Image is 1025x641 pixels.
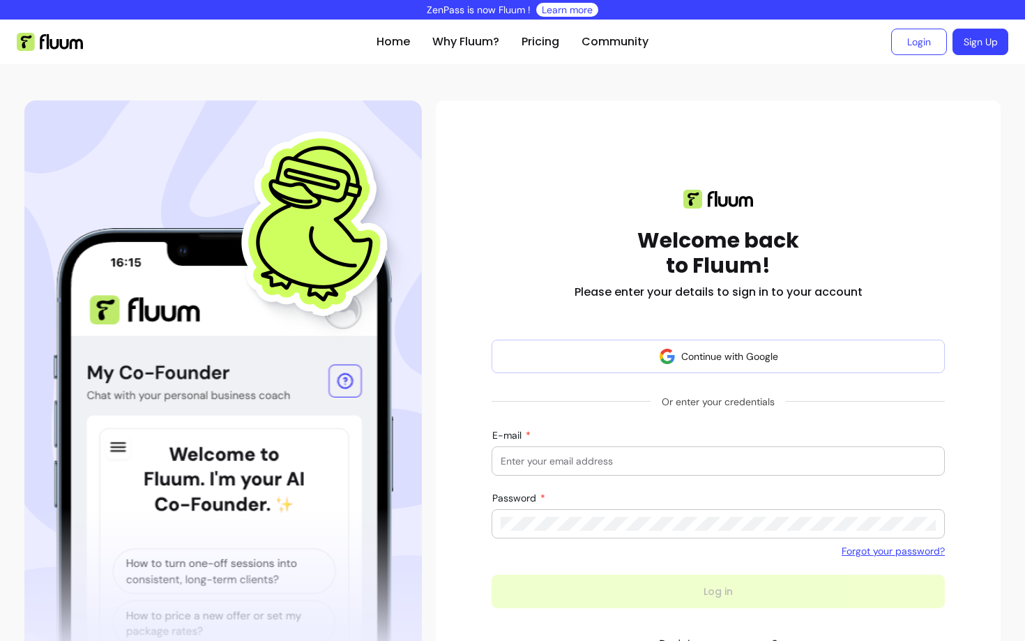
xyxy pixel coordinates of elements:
[501,517,936,531] input: Password
[492,492,539,504] span: Password
[522,33,559,50] a: Pricing
[501,454,936,468] input: E-mail
[891,29,947,55] a: Login
[637,228,799,278] h1: Welcome back to Fluum!
[842,544,945,558] a: Forgot your password?
[542,3,593,17] a: Learn more
[492,429,524,442] span: E-mail
[427,3,531,17] p: ZenPass is now Fluum !
[377,33,410,50] a: Home
[651,389,786,414] span: Or enter your credentials
[582,33,648,50] a: Community
[492,340,945,373] button: Continue with Google
[952,29,1008,55] a: Sign Up
[659,348,676,365] img: avatar
[432,33,499,50] a: Why Fluum?
[683,190,753,209] img: Fluum logo
[575,284,863,301] h2: Please enter your details to sign in to your account
[17,33,83,51] img: Fluum Logo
